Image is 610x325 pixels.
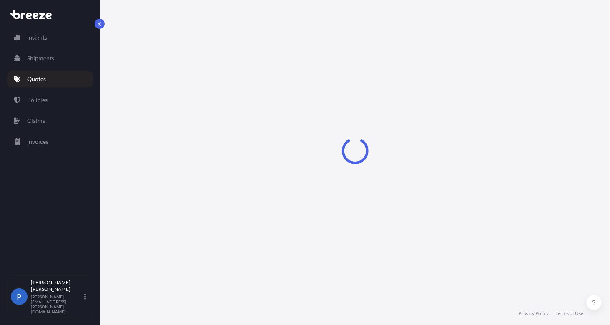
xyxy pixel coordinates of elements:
[17,292,22,301] span: P
[27,54,54,62] p: Shipments
[7,29,93,46] a: Insights
[7,71,93,87] a: Quotes
[555,310,583,317] a: Terms of Use
[27,96,48,104] p: Policies
[31,279,83,292] p: [PERSON_NAME] [PERSON_NAME]
[27,33,47,42] p: Insights
[27,117,45,125] p: Claims
[7,50,93,67] a: Shipments
[7,112,93,129] a: Claims
[7,92,93,108] a: Policies
[7,133,93,150] a: Invoices
[27,137,48,146] p: Invoices
[518,310,549,317] a: Privacy Policy
[27,75,46,83] p: Quotes
[31,294,83,314] p: [PERSON_NAME][EMAIL_ADDRESS][PERSON_NAME][DOMAIN_NAME]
